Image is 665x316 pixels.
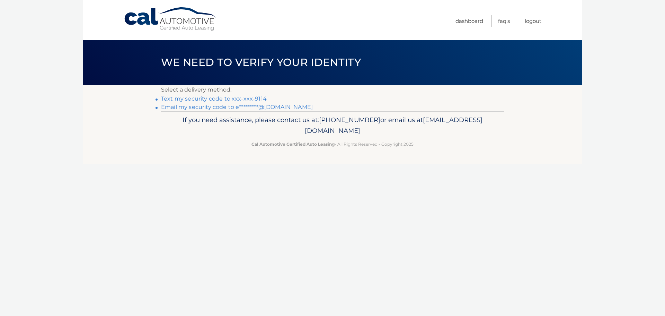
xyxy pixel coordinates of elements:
a: Cal Automotive [124,7,217,32]
a: Email my security code to e*********@[DOMAIN_NAME] [161,104,313,110]
a: FAQ's [498,15,510,27]
p: Select a delivery method: [161,85,504,95]
p: - All Rights Reserved - Copyright 2025 [166,140,499,148]
span: [PHONE_NUMBER] [319,116,380,124]
a: Logout [525,15,541,27]
p: If you need assistance, please contact us at: or email us at [166,114,499,137]
a: Dashboard [455,15,483,27]
strong: Cal Automotive Certified Auto Leasing [251,142,335,147]
span: We need to verify your identity [161,56,361,69]
a: Text my security code to xxx-xxx-9114 [161,95,267,102]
